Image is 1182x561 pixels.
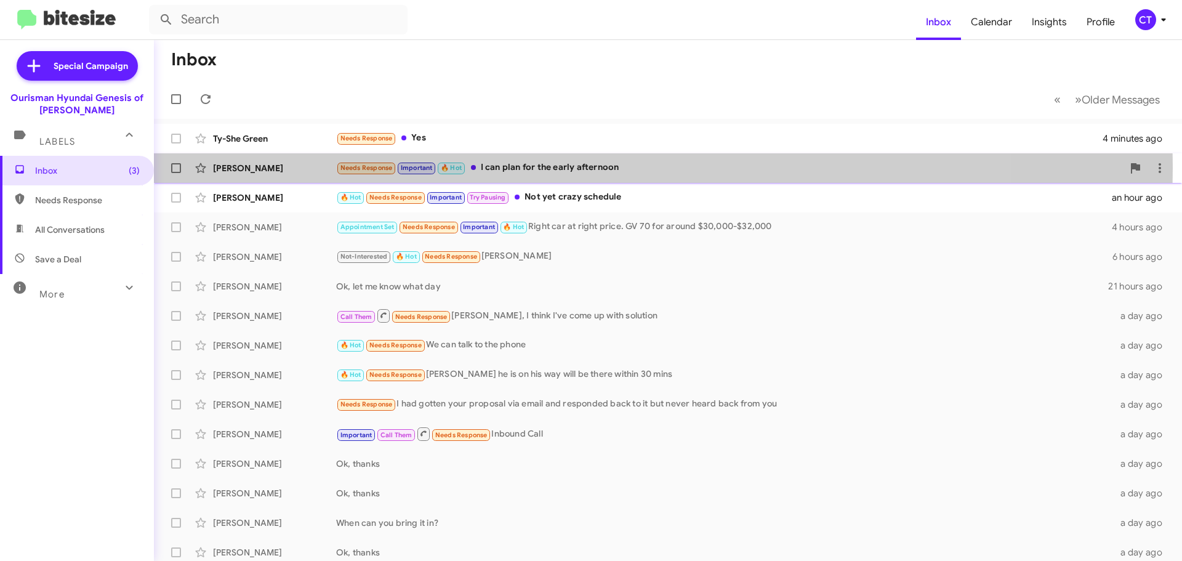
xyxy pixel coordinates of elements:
[961,4,1022,40] a: Calendar
[1113,458,1172,470] div: a day ago
[340,252,388,260] span: Not-Interested
[17,51,138,81] a: Special Campaign
[1108,280,1172,293] div: 21 hours ago
[425,252,477,260] span: Needs Response
[35,194,140,206] span: Needs Response
[441,164,462,172] span: 🔥 Hot
[1082,93,1160,107] span: Older Messages
[1113,487,1172,499] div: a day ago
[340,400,393,408] span: Needs Response
[1075,92,1082,107] span: »
[403,223,455,231] span: Needs Response
[369,193,422,201] span: Needs Response
[336,249,1112,264] div: [PERSON_NAME]
[1113,517,1172,529] div: a day ago
[336,190,1112,204] div: Not yet crazy schedule
[213,310,336,322] div: [PERSON_NAME]
[340,341,361,349] span: 🔥 Hot
[340,313,372,321] span: Call Them
[1113,428,1172,440] div: a day ago
[1047,87,1167,112] nav: Page navigation example
[1112,192,1172,204] div: an hour ago
[340,223,395,231] span: Appointment Set
[336,546,1113,559] div: Ok, thanks
[213,339,336,352] div: [PERSON_NAME]
[213,487,336,499] div: [PERSON_NAME]
[336,308,1113,323] div: [PERSON_NAME], I think I've come up with solution
[340,431,372,439] span: Important
[395,313,448,321] span: Needs Response
[340,193,361,201] span: 🔥 Hot
[213,280,336,293] div: [PERSON_NAME]
[336,517,1113,529] div: When can you bring it in?
[340,164,393,172] span: Needs Response
[1047,87,1068,112] button: Previous
[463,223,495,231] span: Important
[396,252,417,260] span: 🔥 Hot
[336,397,1113,411] div: I had gotten your proposal via email and responded back to it but never heard back from you
[213,398,336,411] div: [PERSON_NAME]
[213,192,336,204] div: [PERSON_NAME]
[380,431,412,439] span: Call Them
[1113,369,1172,381] div: a day ago
[39,289,65,300] span: More
[213,221,336,233] div: [PERSON_NAME]
[1054,92,1061,107] span: «
[1103,132,1172,145] div: 4 minutes ago
[336,458,1113,470] div: Ok, thanks
[213,132,336,145] div: Ty-She Green
[916,4,961,40] a: Inbox
[1067,87,1167,112] button: Next
[213,428,336,440] div: [PERSON_NAME]
[340,134,393,142] span: Needs Response
[401,164,433,172] span: Important
[149,5,408,34] input: Search
[336,338,1113,352] div: We can talk to the phone
[1112,221,1172,233] div: 4 hours ago
[435,431,488,439] span: Needs Response
[336,220,1112,234] div: Right car at right price. GV 70 for around $30,000-$32,000
[336,280,1108,293] div: Ok, let me know what day
[1113,310,1172,322] div: a day ago
[1113,398,1172,411] div: a day ago
[1113,339,1172,352] div: a day ago
[213,517,336,529] div: [PERSON_NAME]
[1112,251,1172,263] div: 6 hours ago
[336,131,1103,145] div: Yes
[39,136,75,147] span: Labels
[336,487,1113,499] div: Ok, thanks
[1125,9,1168,30] button: CT
[336,426,1113,442] div: Inbound Call
[213,162,336,174] div: [PERSON_NAME]
[470,193,505,201] span: Try Pausing
[1022,4,1077,40] a: Insights
[336,161,1123,175] div: I can plan for the early afternoon
[213,458,336,470] div: [PERSON_NAME]
[503,223,524,231] span: 🔥 Hot
[213,369,336,381] div: [PERSON_NAME]
[1135,9,1156,30] div: CT
[35,253,81,265] span: Save a Deal
[340,371,361,379] span: 🔥 Hot
[213,251,336,263] div: [PERSON_NAME]
[35,164,140,177] span: Inbox
[336,368,1113,382] div: [PERSON_NAME] he is on his way will be there within 30 mins
[369,371,422,379] span: Needs Response
[171,50,217,70] h1: Inbox
[129,164,140,177] span: (3)
[213,546,336,559] div: [PERSON_NAME]
[1077,4,1125,40] a: Profile
[35,224,105,236] span: All Conversations
[54,60,128,72] span: Special Campaign
[369,341,422,349] span: Needs Response
[430,193,462,201] span: Important
[1113,546,1172,559] div: a day ago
